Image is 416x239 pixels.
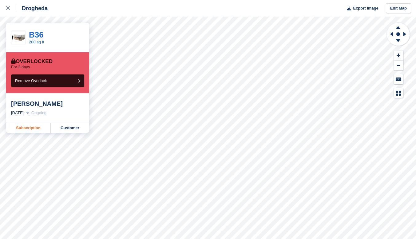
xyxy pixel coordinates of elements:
img: arrow-right-light-icn-cde0832a797a2874e46488d9cf13f60e5c3a73dbe684e267c42b8395dfbc2abf.svg [26,112,29,114]
a: B36 [29,30,44,39]
div: [PERSON_NAME] [11,100,84,107]
button: Zoom Out [394,61,403,71]
img: 200-sqft-unit%20(4).jpg [11,32,26,43]
a: Customer [51,123,89,133]
a: 200 sq ft [29,40,44,44]
button: Export Image [343,3,378,14]
button: Map Legend [394,88,403,98]
span: Export Image [353,5,378,11]
button: Keyboard Shortcuts [394,74,403,84]
div: Overlocked [11,58,53,65]
div: Drogheda [16,5,48,12]
a: Edit Map [386,3,411,14]
div: [DATE] [11,110,24,116]
p: For 2 days [11,65,30,70]
button: Remove Overlock [11,74,84,87]
a: Subscription [6,123,51,133]
button: Zoom In [394,50,403,61]
span: Remove Overlock [15,78,47,83]
div: Ongoing [31,110,46,116]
